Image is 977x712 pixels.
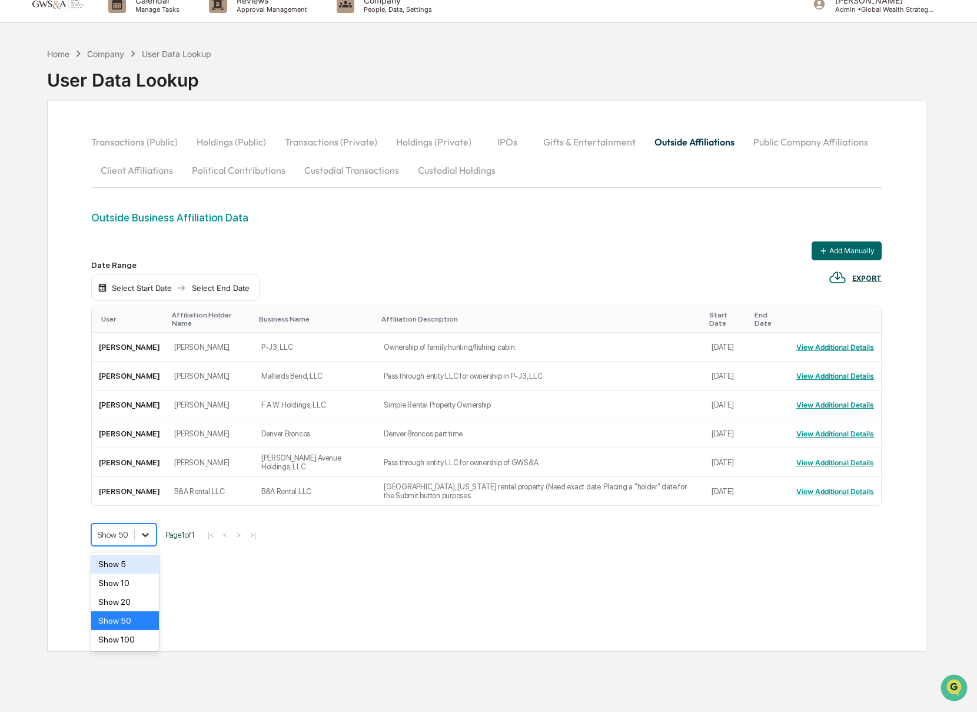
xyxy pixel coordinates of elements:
[254,419,377,448] td: Denver Broncos
[796,337,874,356] button: View Additional Details
[246,530,260,540] button: >|
[295,156,408,184] button: Custodial Transactions
[377,419,704,448] td: Denver Broncos part time
[167,477,254,505] td: B&A Rental LLC
[187,128,275,156] button: Holdings (Public)
[704,448,750,477] td: [DATE]
[254,362,377,390] td: Mallards Bend, LLC
[92,419,167,448] td: [PERSON_NAME]
[377,477,704,505] td: [GEOGRAPHIC_DATA], [US_STATE] rental property. (Need exact date. Placing a "holder" date for the ...
[744,128,878,156] button: Public Company Affiliations
[377,448,704,477] td: Pass through entity LLC for ownership of GWS&A
[188,283,253,293] div: Select End Date
[167,333,254,362] td: [PERSON_NAME]
[939,673,971,705] iframe: Open customer support
[227,5,313,14] p: Approval Management
[91,260,260,270] div: Date Range
[796,366,874,385] button: View Additional Details
[704,419,750,448] td: [DATE]
[233,530,245,540] button: >
[534,128,645,156] button: Gifts & Entertainment
[381,315,700,323] div: Affiliation Description
[109,283,174,293] div: Select Start Date
[204,530,217,540] button: |<
[165,530,195,539] span: Page 1 of 1
[91,555,159,574] div: Show 5
[91,128,187,156] button: Transactions (Public)
[167,362,254,390] td: [PERSON_NAME]
[24,148,76,160] span: Preclearance
[254,448,377,477] td: [PERSON_NAME] Avenue Holdings, LLC
[91,611,159,630] div: Show 50
[826,5,935,14] p: Admin • Global Wealth Strategies Associates
[254,333,377,362] td: P-J3, LLC
[12,172,21,181] div: 🔎
[101,315,162,323] div: User
[91,630,159,649] div: Show 100
[259,315,372,323] div: Business Name
[7,166,79,187] a: 🔎Data Lookup
[85,150,95,159] div: 🗄️
[387,128,481,156] button: Holdings (Private)
[704,477,750,505] td: [DATE]
[40,102,149,111] div: We're available if you need us!
[645,128,744,156] button: Outside Affiliations
[40,90,193,102] div: Start new chat
[47,60,212,91] div: User Data Lookup
[47,49,69,59] div: Home
[142,49,211,59] div: User Data Lookup
[812,241,882,260] button: Add Manually
[92,448,167,477] td: [PERSON_NAME]
[91,156,182,184] button: Client Affiliations
[117,200,142,208] span: Pylon
[852,274,882,283] div: EXPORT
[91,211,882,224] div: Outside Business Affiliation Data
[92,477,167,505] td: [PERSON_NAME]
[177,283,186,293] img: arrow right
[182,156,295,184] button: Political Contributions
[12,90,33,111] img: 1746055101610-c473b297-6a78-478c-a979-82029cc54cd1
[91,128,882,184] div: secondary tabs example
[796,482,874,501] button: View Additional Details
[796,453,874,472] button: View Additional Details
[796,395,874,414] button: View Additional Details
[81,144,151,165] a: 🗄️Attestations
[408,156,505,184] button: Custodial Holdings
[755,311,785,327] div: End Date
[704,390,750,419] td: [DATE]
[12,150,21,159] div: 🖐️
[12,25,214,44] p: How can we help?
[92,362,167,390] td: [PERSON_NAME]
[98,283,107,293] img: calendar
[377,390,704,419] td: Simple Rental Property Ownership
[254,477,377,505] td: B&A Rental LLC
[481,128,534,156] button: IPOs
[87,49,124,59] div: Company
[704,333,750,362] td: [DATE]
[167,419,254,448] td: [PERSON_NAME]
[254,390,377,419] td: F.A.W. Holdings, LLC
[24,171,74,183] span: Data Lookup
[220,530,231,540] button: <
[377,362,704,390] td: Pass through entity LLC for ownership in P-J3, LLC
[91,574,159,592] div: Show 10
[829,269,846,286] img: EXPORT
[97,148,146,160] span: Attestations
[7,144,81,165] a: 🖐️Preclearance
[275,128,387,156] button: Transactions (Private)
[83,199,142,208] a: Powered byPylon
[704,362,750,390] td: [DATE]
[709,311,745,327] div: Start Date
[172,311,249,327] div: Affiliation Holder Name
[92,333,167,362] td: [PERSON_NAME]
[92,390,167,419] td: [PERSON_NAME]
[91,592,159,611] div: Show 20
[167,390,254,419] td: [PERSON_NAME]
[200,94,214,108] button: Start new chat
[377,333,704,362] td: Ownership of family hunting/fishing cabin.
[796,424,874,443] button: View Additional Details
[167,448,254,477] td: [PERSON_NAME]
[354,5,438,14] p: People, Data, Settings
